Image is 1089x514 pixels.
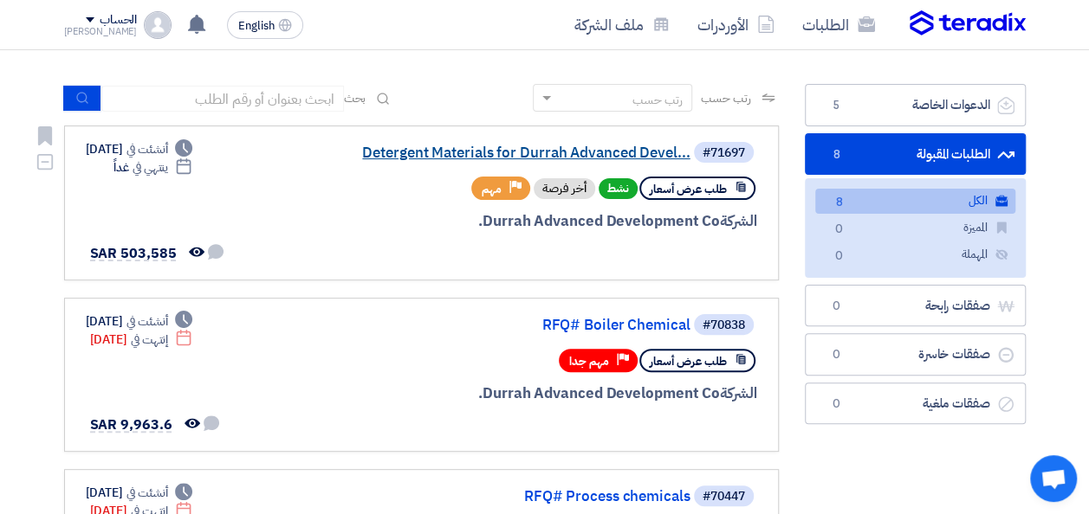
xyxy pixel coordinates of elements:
span: نشط [599,178,638,199]
span: الشركة [720,210,757,232]
span: أنشئت في [126,140,168,158]
span: 0 [826,395,847,413]
a: الطلبات [788,4,889,45]
img: profile_test.png [144,11,172,39]
div: [DATE] [86,140,193,158]
div: [DATE] [86,312,193,331]
span: مهم [482,181,502,197]
div: أخر فرصة [534,178,595,199]
span: SAR 503,585 [90,243,177,264]
a: ملف الشركة [561,4,684,45]
span: 0 [826,298,847,315]
a: الطلبات المقبولة8 [805,133,1026,176]
a: صفقات خاسرة0 [805,333,1026,376]
div: الحساب [100,13,137,28]
span: رتب حسب [701,89,750,107]
img: Teradix logo [910,10,1026,36]
span: طلب عرض أسعار [650,181,727,197]
a: صفقات ملغية0 [805,382,1026,425]
a: الكل [815,189,1015,214]
span: 8 [826,146,847,164]
div: #70838 [703,319,745,331]
a: المهملة [815,242,1015,267]
a: المميزة [815,215,1015,241]
div: Durrah Advanced Development Co. [340,382,757,405]
div: Durrah Advanced Development Co. [340,210,757,233]
span: أنشئت في [126,312,168,331]
a: RFQ# Process chemicals [344,489,690,504]
a: RFQ# Boiler Chemical [344,318,690,333]
span: 0 [826,346,847,363]
span: 8 [829,194,850,212]
a: الأوردرات [684,4,788,45]
a: صفقات رابحة0 [805,285,1026,327]
span: ينتهي في [133,158,168,177]
span: مهم جدا [569,353,609,369]
button: English [227,11,303,39]
span: أنشئت في [126,484,168,502]
span: طلب عرض أسعار [650,353,727,369]
a: Detergent Materials for Durrah Advanced Devel... [344,145,690,161]
span: 0 [829,247,850,266]
div: #70447 [703,491,745,503]
a: الدعوات الخاصة5 [805,84,1026,126]
div: غداً [113,158,192,177]
span: الشركة [720,382,757,404]
div: [DATE] [86,484,193,502]
span: 0 [829,221,850,239]
input: ابحث بعنوان أو رقم الطلب [101,86,344,112]
div: رتب حسب [632,91,683,109]
span: English [238,20,275,32]
div: #71697 [703,147,745,159]
div: [DATE] [90,331,193,349]
span: بحث [344,89,366,107]
div: [PERSON_NAME] [64,27,138,36]
span: 5 [826,97,847,114]
span: SAR 9,963.6 [90,414,172,435]
span: إنتهت في [131,331,168,349]
div: Open chat [1030,455,1077,502]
